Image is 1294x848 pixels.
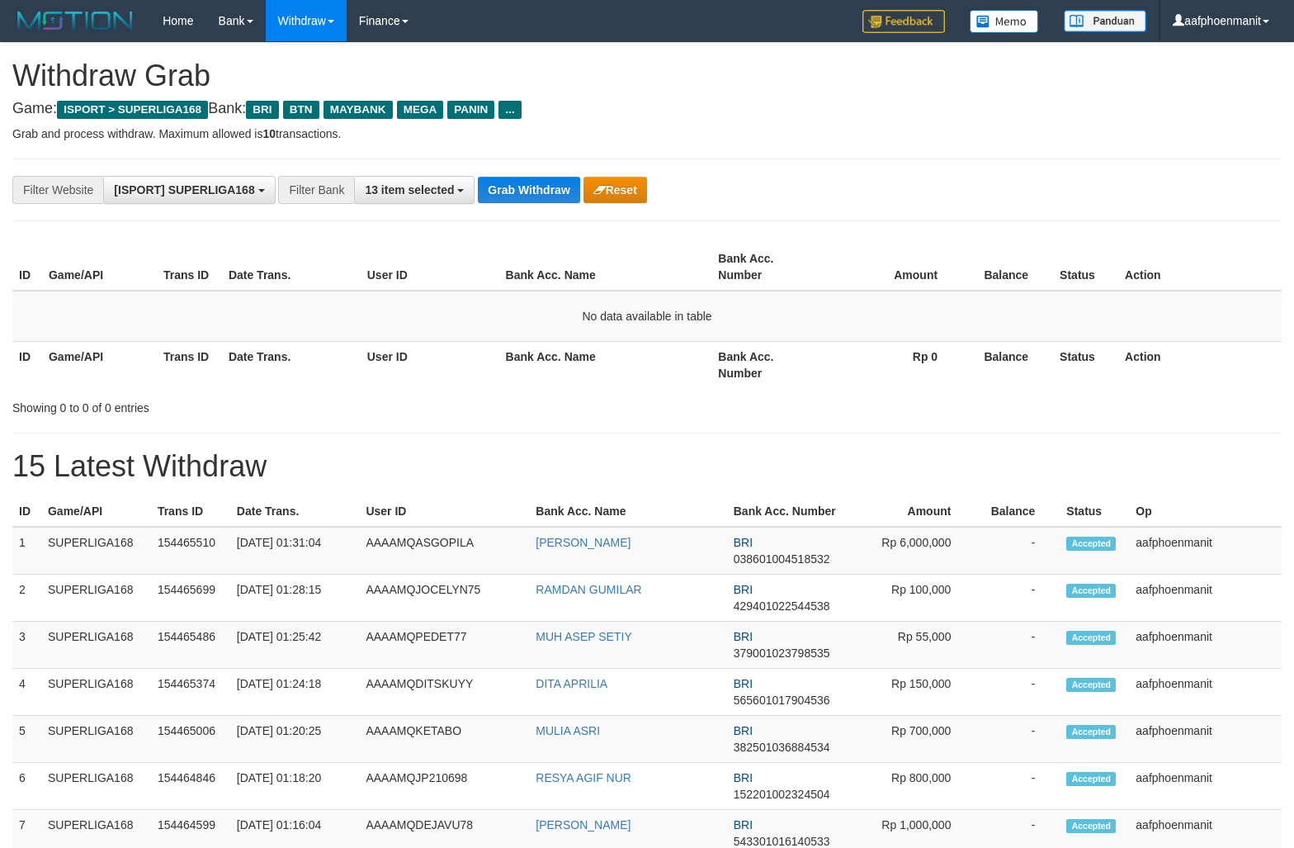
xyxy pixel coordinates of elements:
div: Showing 0 to 0 of 0 entries [12,393,527,416]
td: 154465510 [151,527,230,575]
img: Button%20Memo.svg [970,10,1039,33]
strong: 10 [262,127,276,140]
th: Amount [826,244,962,291]
th: Action [1118,341,1282,388]
th: Bank Acc. Number [711,341,826,388]
td: AAAAMQJOCELYN75 [359,575,529,622]
td: SUPERLIGA168 [41,622,151,669]
td: 154465699 [151,575,230,622]
span: Accepted [1066,584,1116,598]
td: - [975,575,1060,622]
th: ID [12,244,42,291]
th: Game/API [42,341,157,388]
td: 154465006 [151,716,230,763]
td: [DATE] 01:24:18 [230,669,360,716]
span: [ISPORT] SUPERLIGA168 [114,183,254,197]
td: aafphoenmanit [1129,527,1282,575]
th: Status [1060,496,1129,527]
div: Filter Bank [278,176,354,204]
th: Trans ID [151,496,230,527]
th: Trans ID [157,244,222,291]
a: DITA APRILIA [536,677,607,690]
span: Copy 038601004518532 to clipboard [734,552,830,566]
th: Date Trans. [222,341,361,388]
h1: Withdraw Grab [12,59,1282,92]
th: Amount [849,496,976,527]
td: 3 [12,622,41,669]
span: Copy 429401022544538 to clipboard [734,599,830,613]
td: SUPERLIGA168 [41,527,151,575]
td: aafphoenmanit [1129,763,1282,810]
th: Trans ID [157,341,222,388]
td: aafphoenmanit [1129,622,1282,669]
img: panduan.png [1064,10,1146,32]
td: - [975,669,1060,716]
span: PANIN [447,101,494,119]
span: Copy 152201002324504 to clipboard [734,788,830,801]
th: Status [1053,341,1118,388]
td: AAAAMQJP210698 [359,763,529,810]
th: Status [1053,244,1118,291]
td: SUPERLIGA168 [41,763,151,810]
td: 4 [12,669,41,716]
th: Date Trans. [222,244,361,291]
td: - [975,763,1060,810]
th: ID [12,496,41,527]
div: Filter Website [12,176,103,204]
th: Balance [962,341,1053,388]
td: AAAAMQKETABO [359,716,529,763]
h1: 15 Latest Withdraw [12,450,1282,483]
td: SUPERLIGA168 [41,716,151,763]
td: AAAAMQPEDET77 [359,622,529,669]
td: 154465374 [151,669,230,716]
span: Copy 543301016140533 to clipboard [734,835,830,848]
td: Rp 700,000 [849,716,976,763]
th: Date Trans. [230,496,360,527]
span: BRI [734,818,753,831]
td: Rp 150,000 [849,669,976,716]
th: User ID [361,341,499,388]
td: 1 [12,527,41,575]
span: Accepted [1066,772,1116,786]
img: MOTION_logo.png [12,8,138,33]
td: 154465486 [151,622,230,669]
span: BRI [734,771,753,784]
span: 13 item selected [365,183,454,197]
span: Accepted [1066,631,1116,645]
th: Bank Acc. Name [529,496,726,527]
span: MAYBANK [323,101,393,119]
th: Op [1129,496,1282,527]
span: Copy 565601017904536 to clipboard [734,694,830,707]
td: [DATE] 01:25:42 [230,622,360,669]
td: - [975,527,1060,575]
a: [PERSON_NAME] [536,536,630,549]
th: Game/API [42,244,157,291]
td: No data available in table [12,291,1282,342]
span: BTN [283,101,319,119]
span: Copy 382501036884534 to clipboard [734,741,830,754]
td: [DATE] 01:28:15 [230,575,360,622]
td: 2 [12,575,41,622]
span: Accepted [1066,678,1116,692]
td: Rp 55,000 [849,622,976,669]
th: User ID [361,244,499,291]
td: AAAAMQASGOPILA [359,527,529,575]
button: [ISPORT] SUPERLIGA168 [103,176,275,204]
th: Game/API [41,496,151,527]
th: ID [12,341,42,388]
span: BRI [734,536,753,549]
a: RAMDAN GUMILAR [536,583,641,596]
span: Accepted [1066,819,1116,833]
td: AAAAMQDITSKUYY [359,669,529,716]
span: BRI [246,101,278,119]
th: Bank Acc. Name [499,341,712,388]
span: BRI [734,724,753,737]
th: Balance [962,244,1053,291]
td: SUPERLIGA168 [41,669,151,716]
img: Feedback.jpg [862,10,945,33]
td: - [975,716,1060,763]
td: Rp 800,000 [849,763,976,810]
span: ... [498,101,521,119]
th: Balance [975,496,1060,527]
th: Action [1118,244,1282,291]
